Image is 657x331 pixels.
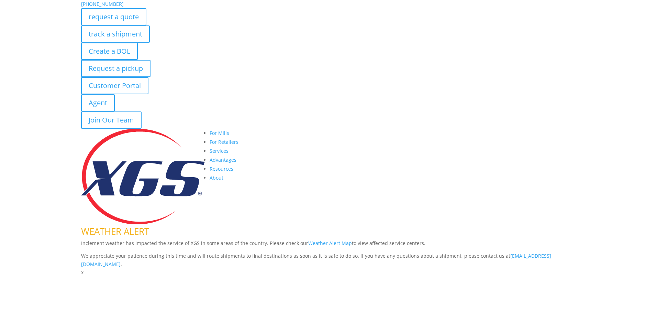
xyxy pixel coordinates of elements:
a: For Mills [210,130,229,136]
a: Services [210,148,229,154]
a: Customer Portal [81,77,148,94]
a: [PHONE_NUMBER] [81,1,124,7]
a: track a shipment [81,25,150,43]
p: Complete the form below and a member of our team will be in touch within 24 hours. [81,290,576,299]
p: Inclement weather has impacted the service of XGS in some areas of the country. Please check our ... [81,239,576,252]
a: Request a pickup [81,60,151,77]
h1: Contact Us [81,277,576,290]
a: Weather Alert Map [308,240,352,246]
a: Agent [81,94,115,111]
p: We appreciate your patience during this time and will route shipments to final destinations as so... [81,252,576,268]
p: x [81,268,576,277]
a: request a quote [81,8,146,25]
a: Create a BOL [81,43,138,60]
a: About [210,174,223,181]
a: Advantages [210,157,236,163]
a: Resources [210,165,233,172]
a: For Retailers [210,139,238,145]
a: Join Our Team [81,111,142,129]
span: WEATHER ALERT [81,225,149,237]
